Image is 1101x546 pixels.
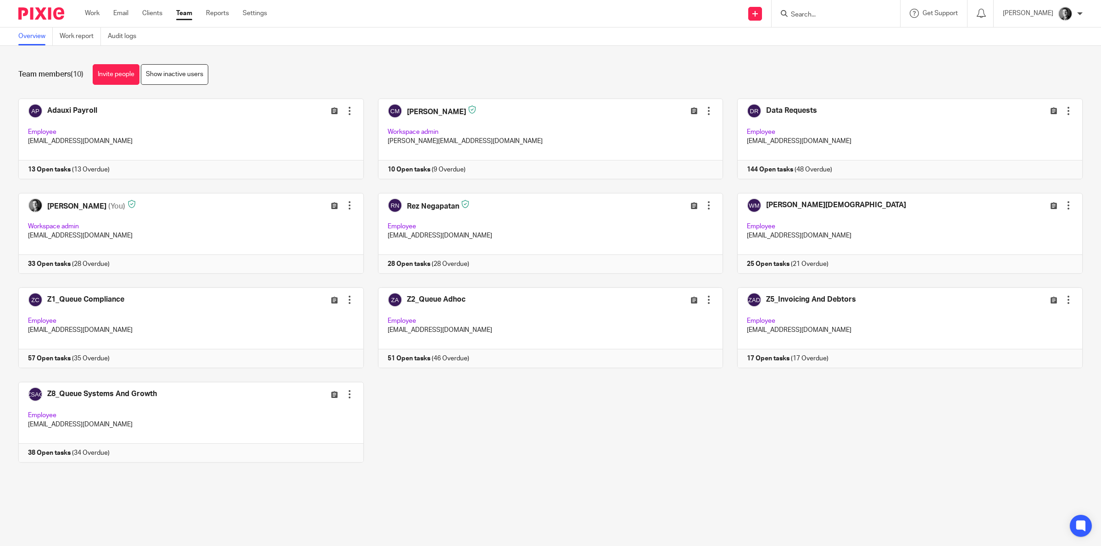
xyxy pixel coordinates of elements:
[141,64,208,85] a: Show inactive users
[923,10,958,17] span: Get Support
[60,28,101,45] a: Work report
[18,7,64,20] img: Pixie
[206,9,229,18] a: Reports
[108,28,143,45] a: Audit logs
[1058,6,1073,21] img: DSC_9061-3.jpg
[85,9,100,18] a: Work
[18,28,53,45] a: Overview
[93,64,139,85] a: Invite people
[1003,9,1053,18] p: [PERSON_NAME]
[243,9,267,18] a: Settings
[113,9,128,18] a: Email
[176,9,192,18] a: Team
[18,70,83,79] h1: Team members
[71,71,83,78] span: (10)
[142,9,162,18] a: Clients
[790,11,873,19] input: Search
